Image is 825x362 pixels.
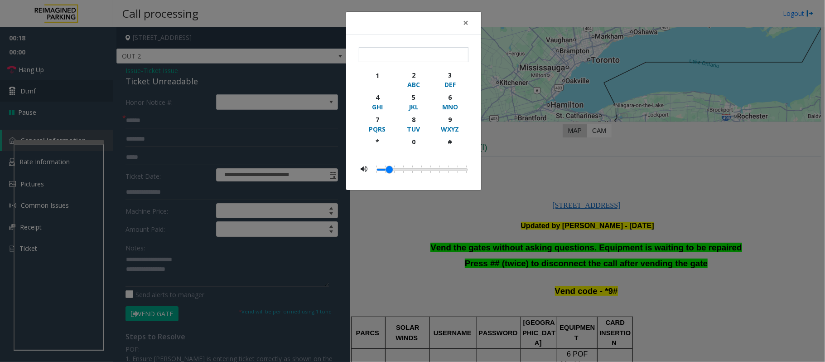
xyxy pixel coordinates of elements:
button: 5JKL [395,91,432,113]
button: 2ABC [395,68,432,91]
button: 8TUV [395,113,432,135]
li: 0.1 [390,163,399,175]
div: PQRS [365,124,390,134]
div: 9 [438,115,463,124]
div: 4 [365,93,390,102]
li: 0.15 [399,163,408,175]
li: 0.25 [417,163,426,175]
li: 0 [376,163,381,175]
div: WXYZ [438,124,463,134]
div: 1 [365,71,390,80]
div: 7 [365,115,390,124]
div: ABC [401,80,426,89]
div: JKL [401,102,426,112]
li: 0.3 [426,163,435,175]
li: 0.35 [435,163,444,175]
li: 0.5 [463,163,467,175]
li: 0.05 [381,163,390,175]
a: Drag [386,166,393,173]
div: 2 [401,70,426,80]
div: 8 [401,115,426,124]
li: 0.4 [444,163,454,175]
button: 4GHI [359,91,396,113]
li: 0.2 [408,163,417,175]
div: 6 [438,93,463,102]
div: DEF [438,80,463,89]
button: 0 [395,135,432,157]
div: 3 [438,70,463,80]
div: MNO [438,102,463,112]
button: 9WXYZ [432,113,468,135]
button: 6MNO [432,91,468,113]
button: 3DEF [432,68,468,91]
button: 1 [359,68,396,91]
div: 0 [401,137,426,147]
span: × [463,16,468,29]
li: 0.45 [454,163,463,175]
button: Close [457,12,475,34]
div: 5 [401,93,426,102]
button: 7PQRS [359,113,396,135]
div: TUV [401,124,426,134]
div: # [438,137,463,147]
div: GHI [365,102,390,112]
button: # [432,135,468,157]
